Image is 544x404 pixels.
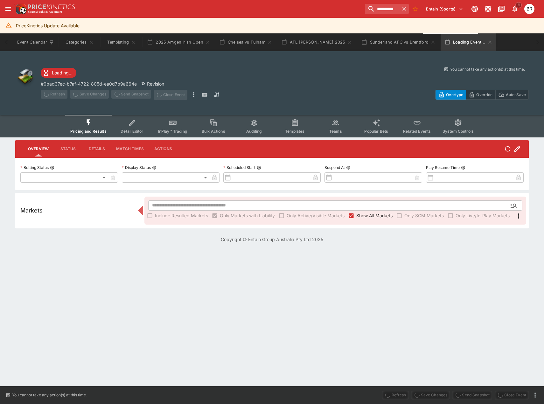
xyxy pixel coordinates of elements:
[404,212,444,219] span: Only SGM Markets
[285,129,304,134] span: Templates
[215,33,276,51] button: Chelsea vs Fulham
[287,212,345,219] span: Only Active/Visible Markets
[50,165,54,170] button: Betting Status
[158,129,187,134] span: InPlay™ Trading
[52,69,73,76] p: Loading...
[476,91,492,98] p: Override
[436,90,529,100] div: Start From
[147,80,164,87] p: Revision
[469,3,480,15] button: Connected to PK
[3,3,14,15] button: open drawer
[20,207,43,214] h5: Markets
[190,90,198,100] button: more
[466,90,495,100] button: Override
[524,4,534,14] div: Ben Raymond
[220,212,275,219] span: Only Markets with Liability
[12,392,87,398] p: You cannot take any action(s) at this time.
[149,141,178,157] button: Actions
[403,129,431,134] span: Related Events
[28,10,62,13] img: Sportsbook Management
[277,33,356,51] button: AFL [PERSON_NAME] 2025
[111,141,149,157] button: Match Times
[324,165,345,170] p: Suspend At
[65,115,479,137] div: Event type filters
[410,4,420,14] button: No Bookmarks
[202,129,225,134] span: Bulk Actions
[54,141,82,157] button: Status
[155,212,208,219] span: Include Resulted Markets
[422,4,467,14] button: Select Tenant
[70,129,107,134] span: Pricing and Results
[446,91,463,98] p: Overtype
[495,90,529,100] button: Auto-Save
[121,129,143,134] span: Detail Editor
[461,165,465,170] button: Play Resume Time
[101,33,142,51] button: Templating
[246,129,262,134] span: Auditing
[508,200,520,211] button: Open
[482,3,494,15] button: Toggle light/dark mode
[14,3,27,15] img: PriceKinetics Logo
[443,129,474,134] span: System Controls
[426,165,460,170] p: Play Resume Time
[436,90,466,100] button: Overtype
[450,66,525,72] p: You cannot take any action(s) at this time.
[356,212,393,219] span: Show All Markets
[28,4,75,9] img: PriceKinetics
[16,20,80,31] div: PriceKinetics Update Available
[15,66,36,87] img: other.png
[496,3,507,15] button: Documentation
[456,212,510,219] span: Only Live/In-Play Markets
[509,3,520,15] button: Notifications
[59,33,100,51] button: Categories
[522,2,536,16] button: Ben Raymond
[365,4,400,14] input: search
[329,129,342,134] span: Teams
[531,391,539,399] button: more
[122,165,151,170] p: Display Status
[364,129,388,134] span: Popular Bets
[257,165,261,170] button: Scheduled Start
[515,2,522,8] span: 1
[346,165,351,170] button: Suspend At
[223,165,255,170] p: Scheduled Start
[82,141,111,157] button: Details
[143,33,214,51] button: 2025 Amgen Irish Open
[357,33,439,51] button: Sunderland AFC vs Brentford
[506,91,526,98] p: Auto-Save
[515,212,522,220] svg: More
[13,33,58,51] button: Event Calendar
[41,80,137,87] p: Copy To Clipboard
[441,33,496,51] button: Loading Event...
[152,165,157,170] button: Display Status
[20,165,49,170] p: Betting Status
[23,141,54,157] button: Overview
